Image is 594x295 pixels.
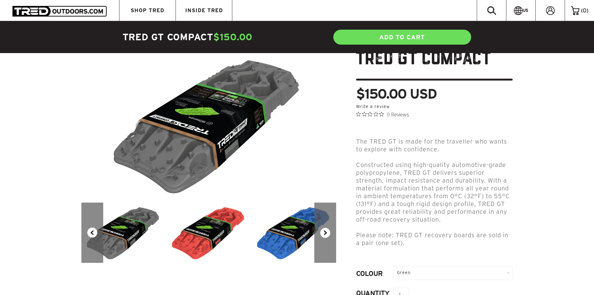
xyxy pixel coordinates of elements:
h4: TRED GT Compact [123,31,297,43]
button: Previous [81,203,103,263]
button: Next [314,203,336,263]
span: 0 Reviews [387,110,409,119]
span: Constructed using high-quality automotive-grade polypropylene, TRED GT delivers superior strength... [356,161,510,223]
h1: TRED GT Compact [356,48,513,81]
a: ADD TO CART [333,29,472,45]
div: Green [394,266,513,280]
p: The TRED GT is made for the traveller who wants to explore with confidence. [356,138,513,153]
span: 0 [583,7,587,13]
button: Rated 0 out of 5 stars from 0 reviews. Jump to reviews. [356,110,409,119]
span: SHOP TRED [131,8,164,13]
img: TREDGTCompact-IsoPackedViewGunGrey_300x.png [81,203,167,263]
img: cart-icon [571,6,579,15]
span: $150.00 [213,32,253,42]
span: INSIDE TRED [185,8,223,13]
span: Please note: TRED GT recovery boards are sold in a pair (one set). [356,232,509,246]
span: $150.00 USD [356,87,437,101]
a: Write a review [356,104,390,109]
img: TREDGTCompact-IsoPackedViewGunGrey_700x.png [100,48,318,203]
img: TREDGTCompact-IsoPackedViewRed_300x.png [167,203,252,263]
img: TRED Outdoors America [12,6,107,16]
label: Colour [356,270,394,279]
span: ( ) [581,8,588,13]
img: TREDGTCompact-IsoPackedViewBlue_300x.png [252,203,337,263]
